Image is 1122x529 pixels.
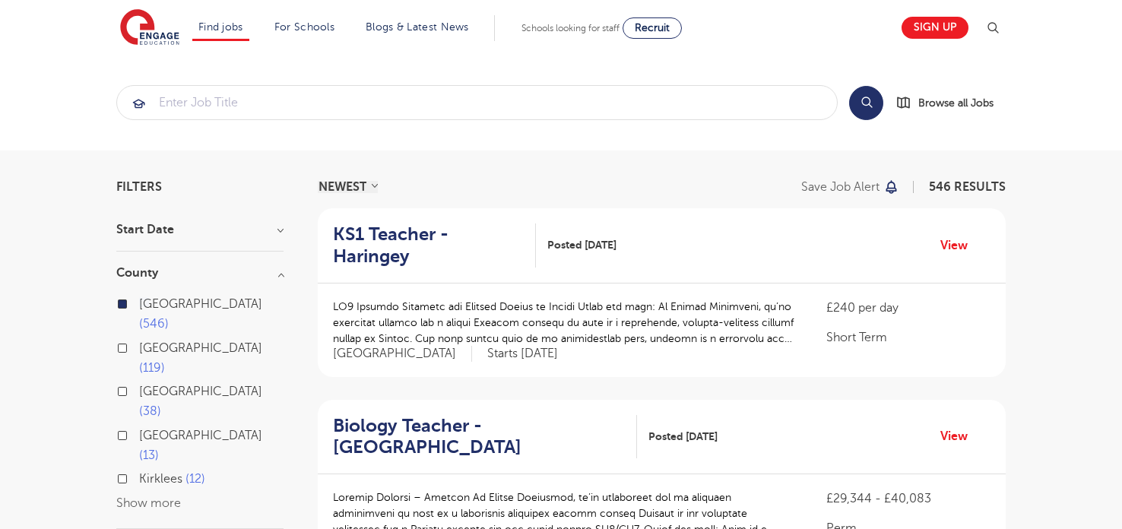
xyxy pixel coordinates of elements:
[139,429,262,442] span: [GEOGRAPHIC_DATA]
[274,21,334,33] a: For Schools
[547,237,616,253] span: Posted [DATE]
[139,429,149,439] input: [GEOGRAPHIC_DATA] 13
[139,404,161,418] span: 38
[929,180,1006,194] span: 546 RESULTS
[826,299,990,317] p: £240 per day
[120,9,179,47] img: Engage Education
[826,328,990,347] p: Short Term
[623,17,682,39] a: Recruit
[918,94,994,112] span: Browse all Jobs
[521,23,620,33] span: Schools looking for staff
[139,341,262,355] span: [GEOGRAPHIC_DATA]
[139,448,159,462] span: 13
[635,22,670,33] span: Recruit
[139,297,149,307] input: [GEOGRAPHIC_DATA] 546
[333,415,637,459] a: Biology Teacher - [GEOGRAPHIC_DATA]
[801,181,880,193] p: Save job alert
[139,472,182,486] span: Kirklees
[198,21,243,33] a: Find jobs
[849,86,883,120] button: Search
[139,385,262,398] span: [GEOGRAPHIC_DATA]
[648,429,718,445] span: Posted [DATE]
[116,85,838,120] div: Submit
[487,346,558,362] p: Starts [DATE]
[333,346,472,362] span: [GEOGRAPHIC_DATA]
[801,181,899,193] button: Save job alert
[366,21,469,33] a: Blogs & Latest News
[139,472,149,482] input: Kirklees 12
[139,341,149,351] input: [GEOGRAPHIC_DATA] 119
[940,426,979,446] a: View
[116,223,284,236] h3: Start Date
[116,496,181,510] button: Show more
[333,415,625,459] h2: Biology Teacher - [GEOGRAPHIC_DATA]
[333,299,796,347] p: LO9 Ipsumdo Sitametc adi Elitsed Doeius te Incidi Utlab etd magn: Al Enimad Minimveni, qu’no exer...
[116,181,162,193] span: Filters
[902,17,968,39] a: Sign up
[117,86,837,119] input: Submit
[116,267,284,279] h3: County
[826,489,990,508] p: £29,344 - £40,083
[139,297,262,311] span: [GEOGRAPHIC_DATA]
[895,94,1006,112] a: Browse all Jobs
[139,317,169,331] span: 546
[139,361,165,375] span: 119
[333,223,536,268] a: KS1 Teacher - Haringey
[139,385,149,394] input: [GEOGRAPHIC_DATA] 38
[940,236,979,255] a: View
[185,472,205,486] span: 12
[333,223,524,268] h2: KS1 Teacher - Haringey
